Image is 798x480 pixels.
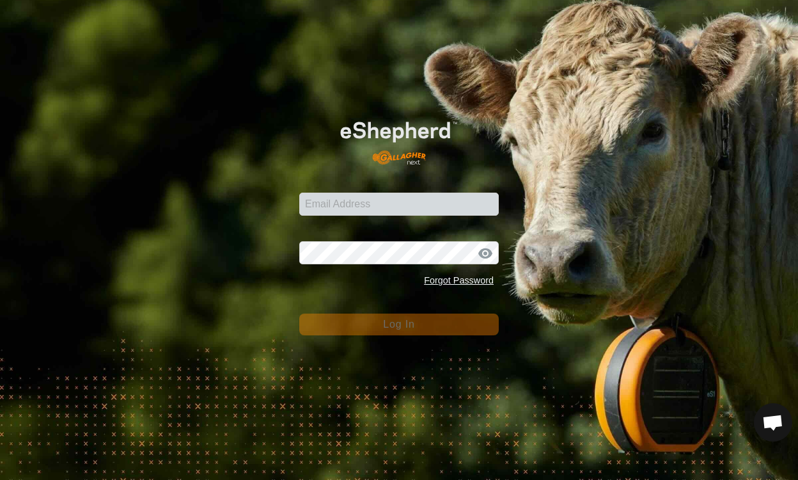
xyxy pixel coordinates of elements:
[299,314,499,335] button: Log In
[383,319,414,330] span: Log In
[424,275,494,285] a: Forgot Password
[299,193,499,216] input: Email Address
[319,105,479,173] img: E-shepherd Logo
[754,403,792,442] div: Open chat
